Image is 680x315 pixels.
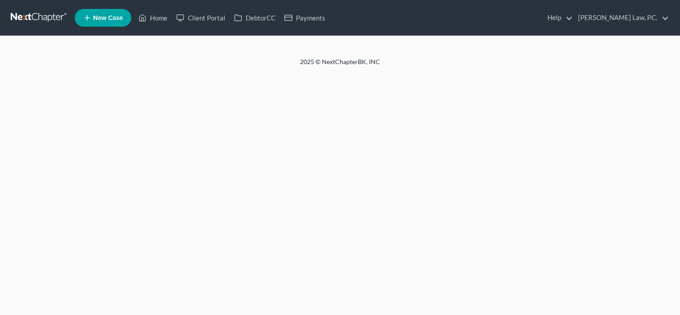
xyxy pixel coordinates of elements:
a: Client Portal [172,10,230,26]
a: Payments [280,10,330,26]
new-legal-case-button: New Case [75,9,131,27]
div: 2025 © NextChapterBK, INC [86,57,594,73]
a: [PERSON_NAME] Law, P.C. [574,10,669,26]
a: Help [543,10,573,26]
a: Home [134,10,172,26]
a: DebtorCC [230,10,280,26]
